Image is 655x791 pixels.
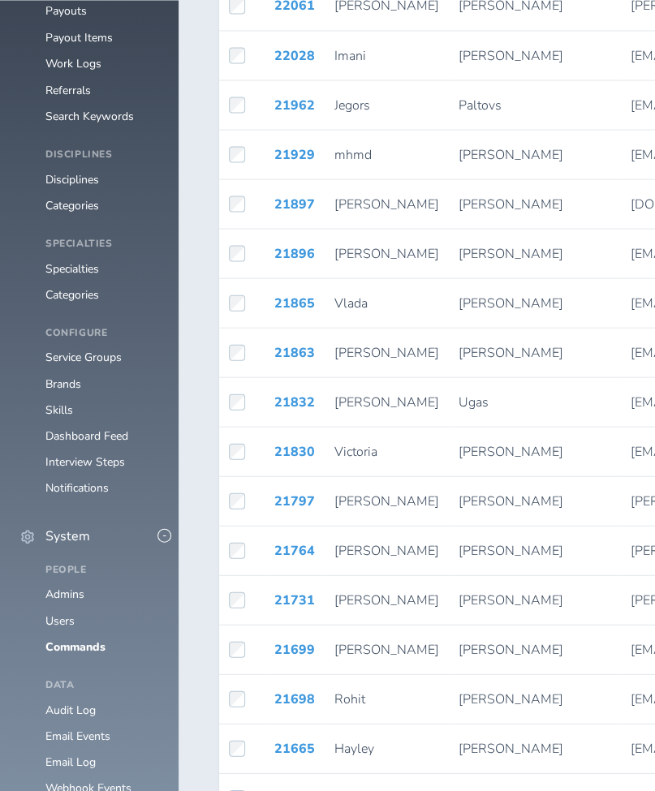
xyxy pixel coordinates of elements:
[459,739,563,757] span: [PERSON_NAME]
[334,96,370,114] span: Jegors
[274,46,315,64] a: 22028
[45,171,99,187] a: Disciplines
[334,343,439,361] span: [PERSON_NAME]
[334,541,439,559] span: [PERSON_NAME]
[459,343,563,361] span: [PERSON_NAME]
[274,492,315,509] a: 21797
[274,145,315,163] a: 21929
[334,442,377,460] span: Victoria
[274,591,315,608] a: 21731
[45,754,96,769] a: Email Log
[334,393,439,411] span: [PERSON_NAME]
[45,564,159,575] h4: People
[334,145,372,163] span: mhmd
[45,638,106,654] a: Commands
[45,349,122,364] a: Service Groups
[274,294,315,312] a: 21865
[274,442,315,460] a: 21830
[334,294,368,312] span: Vlada
[45,702,96,717] a: Audit Log
[459,393,489,411] span: Ugas
[334,690,365,707] span: Rohit
[334,591,439,608] span: [PERSON_NAME]
[459,541,563,559] span: [PERSON_NAME]
[45,55,101,71] a: Work Logs
[45,586,84,601] a: Admins
[459,145,563,163] span: [PERSON_NAME]
[459,96,502,114] span: Paltovs
[334,46,366,64] span: Imani
[274,343,315,361] a: 21863
[459,591,563,608] span: [PERSON_NAME]
[45,108,134,123] a: Search Keywords
[334,739,374,757] span: Hayley
[45,402,73,417] a: Skills
[459,492,563,509] span: [PERSON_NAME]
[459,195,563,213] span: [PERSON_NAME]
[45,29,113,45] a: Payout Items
[334,492,439,509] span: [PERSON_NAME]
[334,640,439,658] span: [PERSON_NAME]
[45,613,75,628] a: Users
[334,244,439,262] span: [PERSON_NAME]
[274,96,315,114] a: 21962
[45,428,128,443] a: Dashboard Feed
[459,46,563,64] span: [PERSON_NAME]
[157,528,171,542] button: -
[45,376,81,391] a: Brands
[45,327,159,338] h4: Configure
[45,454,125,469] a: Interview Steps
[274,393,315,411] a: 21832
[274,739,315,757] a: 21665
[45,148,159,160] h4: Disciplines
[45,728,110,743] a: Email Events
[459,294,563,312] span: [PERSON_NAME]
[45,238,159,249] h4: Specialties
[274,195,315,213] a: 21897
[459,690,563,707] span: [PERSON_NAME]
[274,541,315,559] a: 21764
[45,260,99,276] a: Specialties
[45,286,99,302] a: Categories
[274,640,315,658] a: 21699
[459,640,563,658] span: [PERSON_NAME]
[45,528,90,543] span: System
[45,197,99,213] a: Categories
[45,3,87,19] a: Payouts
[459,442,563,460] span: [PERSON_NAME]
[45,82,91,97] a: Referrals
[334,195,439,213] span: [PERSON_NAME]
[45,479,109,495] a: Notifications
[45,679,159,690] h4: Data
[274,690,315,707] a: 21698
[274,244,315,262] a: 21896
[459,244,563,262] span: [PERSON_NAME]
